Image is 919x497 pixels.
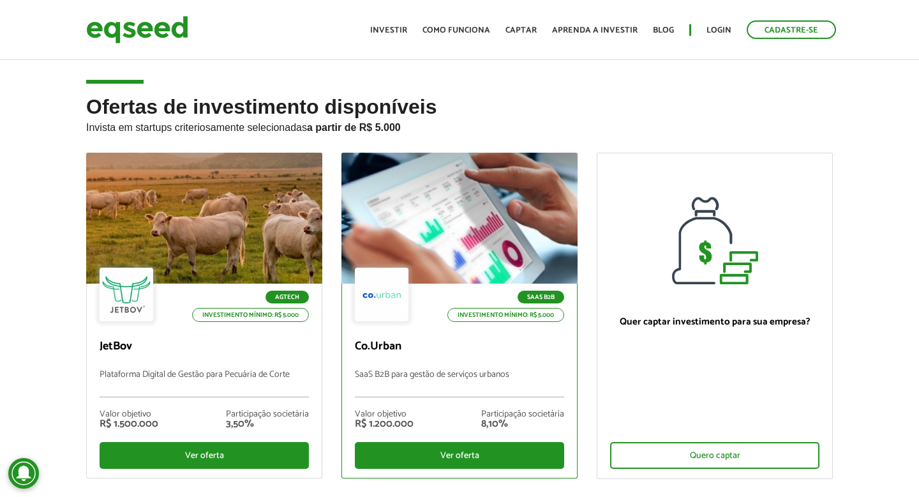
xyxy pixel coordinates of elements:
[610,316,819,328] p: Quer captar investimento para sua empresa?
[86,96,833,153] h2: Ofertas de investimento disponíveis
[86,13,188,47] img: EqSeed
[610,442,819,469] div: Quero captar
[307,122,401,133] strong: a partir de R$ 5.000
[355,340,564,354] p: Co.Urban
[86,118,833,134] p: Invista em startups criteriosamente selecionadas
[265,291,309,303] p: Agtech
[226,419,309,429] div: 3,50%
[226,410,309,419] div: Participação societária
[100,370,309,397] p: Plataforma Digital de Gestão para Pecuária de Corte
[505,26,537,34] a: Captar
[341,153,578,478] a: SaaS B2B Investimento mínimo: R$ 5.000 Co.Urban SaaS B2B para gestão de serviços urbanos Valor ob...
[355,410,414,419] div: Valor objetivo
[552,26,638,34] a: Aprenda a investir
[481,419,564,429] div: 8,10%
[370,26,407,34] a: Investir
[518,291,564,303] p: SaaS B2B
[192,308,309,322] p: Investimento mínimo: R$ 5.000
[747,20,836,39] a: Cadastre-se
[706,26,731,34] a: Login
[355,442,564,469] div: Ver oferta
[653,26,674,34] a: Blog
[422,26,490,34] a: Como funciona
[100,340,309,354] p: JetBov
[100,442,309,469] div: Ver oferta
[355,370,564,397] p: SaaS B2B para gestão de serviços urbanos
[355,419,414,429] div: R$ 1.200.000
[597,153,833,479] a: Quer captar investimento para sua empresa? Quero captar
[100,419,158,429] div: R$ 1.500.000
[86,153,322,478] a: Agtech Investimento mínimo: R$ 5.000 JetBov Plataforma Digital de Gestão para Pecuária de Corte V...
[100,410,158,419] div: Valor objetivo
[481,410,564,419] div: Participação societária
[447,308,564,322] p: Investimento mínimo: R$ 5.000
